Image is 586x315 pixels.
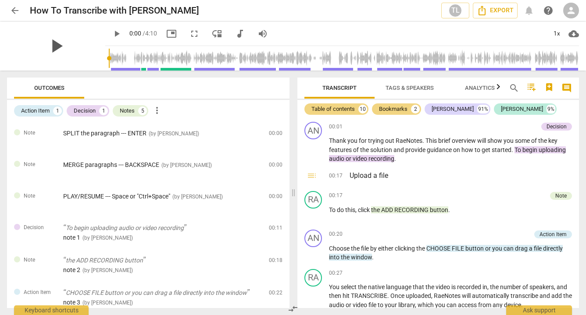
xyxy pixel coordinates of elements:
p: CHOOSE FILE button or you can drag a file directly into the window [63,288,262,297]
span: button [430,206,448,213]
span: clicking [395,245,416,252]
div: 10 [358,105,367,113]
span: the [371,206,381,213]
h3: Upload a file [350,170,572,181]
button: View player as separate pane [209,26,225,42]
span: the [425,283,436,290]
div: 1x [548,27,565,41]
div: 5 [138,106,147,115]
span: Action Item [24,289,51,296]
span: the [490,283,500,290]
span: SPLIT the paragraph --- ENTER [63,130,146,137]
div: Table of contents [311,105,355,113]
span: ( by [PERSON_NAME] ) [82,235,133,241]
span: file [368,301,378,308]
button: Show/Hide comments [560,81,574,95]
div: 2 [411,105,420,113]
span: in [482,283,487,290]
a: Help [540,3,556,18]
div: Keyboard shortcuts [14,305,89,315]
span: key [548,137,557,144]
span: the [563,292,572,299]
span: 00:00 [269,193,282,200]
span: the [360,146,370,153]
span: Note [24,192,35,200]
span: then [329,292,343,299]
span: 00:18 [269,257,282,264]
div: 9% [547,105,555,113]
span: and [393,146,405,153]
div: Ask support [506,305,572,315]
span: arrow_back [10,5,20,16]
span: 00:01 [329,123,343,131]
span: toc [307,170,317,181]
div: Notes [120,106,135,115]
span: some [515,137,531,144]
span: 00:11 [269,224,282,232]
div: 1 [99,106,108,115]
span: Choose [329,245,351,252]
div: 1 [53,106,62,115]
span: solution [370,146,393,153]
span: to [475,146,482,153]
span: ( by [PERSON_NAME] ) [82,300,133,306]
span: and [557,283,567,290]
span: Export [477,5,514,16]
span: drag [515,245,529,252]
span: window [351,254,372,261]
p: To begin uploading audio or video recording [63,223,262,233]
span: any [493,301,504,308]
span: To [515,146,522,153]
div: Change speaker [304,122,322,139]
span: you [347,137,359,144]
span: show [487,137,504,144]
span: 00:00 [269,130,282,137]
span: will [462,292,472,299]
div: [PERSON_NAME] [501,105,543,113]
span: . [521,301,523,308]
span: This [425,137,438,144]
span: fullscreen [189,28,200,39]
span: automatically [472,292,511,299]
span: MERGE paragraphs --- BACKSPACE [63,161,159,168]
span: to [378,301,385,308]
button: Export [473,3,518,18]
div: Bookmarks [379,105,407,113]
p: the ADD RECORDING button [63,256,262,265]
span: 00:17 [329,172,343,181]
span: . [387,292,390,299]
span: picture_in_picture [166,28,177,39]
span: search [509,83,519,93]
span: can [447,301,458,308]
span: play_arrow [45,35,68,57]
span: Outcomes [34,85,64,91]
button: Volume [255,26,271,42]
span: , [431,292,434,299]
span: Note [24,161,35,168]
span: TRANSCRIBE [351,292,387,299]
span: your [385,301,398,308]
span: or [485,245,492,252]
div: Note [555,192,567,200]
span: begin [522,146,539,153]
span: ( by [PERSON_NAME] ) [149,131,199,137]
span: video [353,155,368,162]
button: Add TOC [525,81,539,95]
span: , [487,283,490,290]
span: language [386,283,413,290]
span: this [345,206,355,213]
span: cloud_download [568,28,579,39]
button: Switch to audio player [232,26,248,42]
div: Action Item [21,106,50,115]
span: brief [438,137,452,144]
span: either [378,245,395,252]
span: 00:00 [269,161,282,169]
span: 00:20 [329,230,343,238]
span: recording [368,155,394,162]
span: will [477,137,487,144]
span: can [504,245,515,252]
span: . [422,137,425,144]
span: how [461,146,475,153]
span: Note [24,256,35,264]
span: note 1 [63,234,80,241]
